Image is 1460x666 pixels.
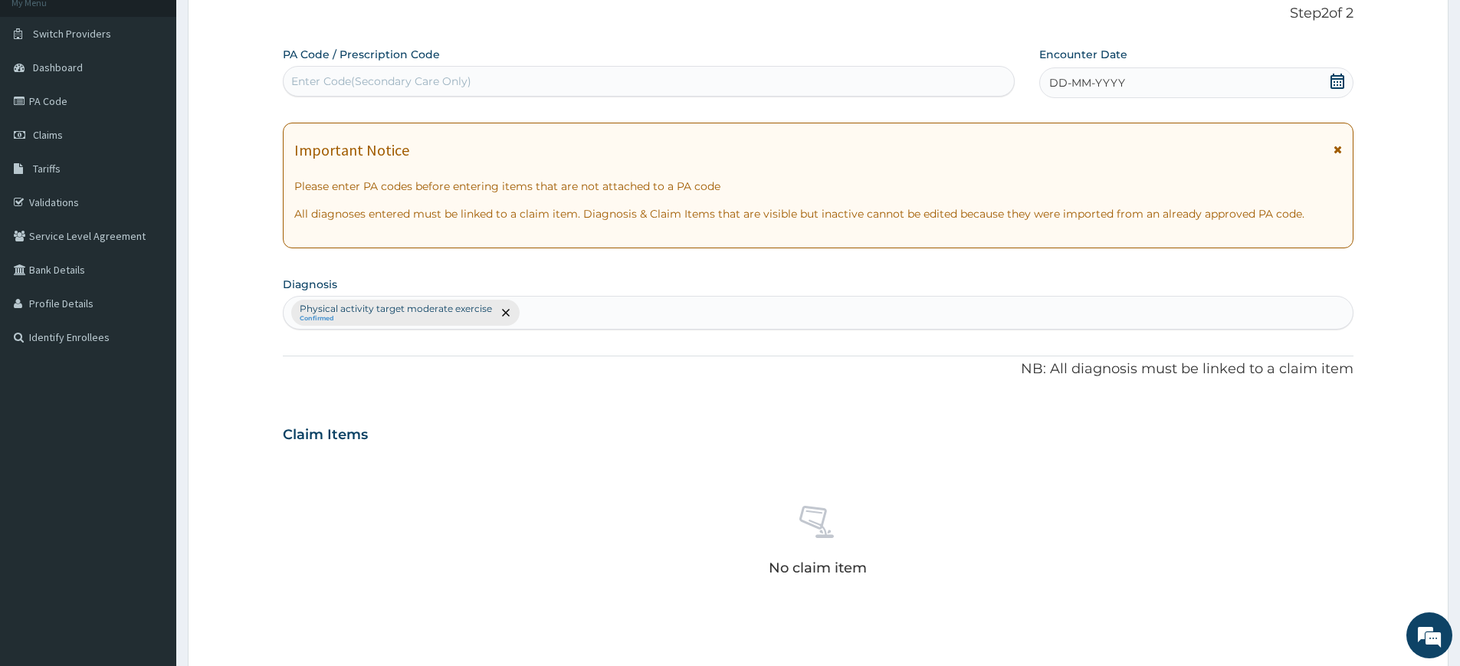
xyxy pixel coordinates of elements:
span: Claims [33,128,63,142]
span: Dashboard [33,61,83,74]
div: Minimize live chat window [251,8,288,44]
h3: Claim Items [283,427,368,444]
label: PA Code / Prescription Code [283,47,440,62]
h1: Important Notice [294,142,409,159]
label: Encounter Date [1039,47,1127,62]
div: Enter Code(Secondary Care Only) [291,74,471,89]
span: Tariffs [33,162,61,176]
p: No claim item [769,560,867,576]
img: d_794563401_company_1708531726252_794563401 [28,77,62,115]
label: Diagnosis [283,277,337,292]
p: All diagnoses entered must be linked to a claim item. Diagnosis & Claim Items that are visible bu... [294,206,1342,221]
p: Please enter PA codes before entering items that are not attached to a PA code [294,179,1342,194]
textarea: Type your message and hit 'Enter' [8,418,292,472]
p: NB: All diagnosis must be linked to a claim item [283,359,1353,379]
span: DD-MM-YYYY [1049,75,1125,90]
p: Step 2 of 2 [283,5,1353,22]
span: Switch Providers [33,27,111,41]
div: Chat with us now [80,86,258,106]
span: We're online! [89,193,212,348]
